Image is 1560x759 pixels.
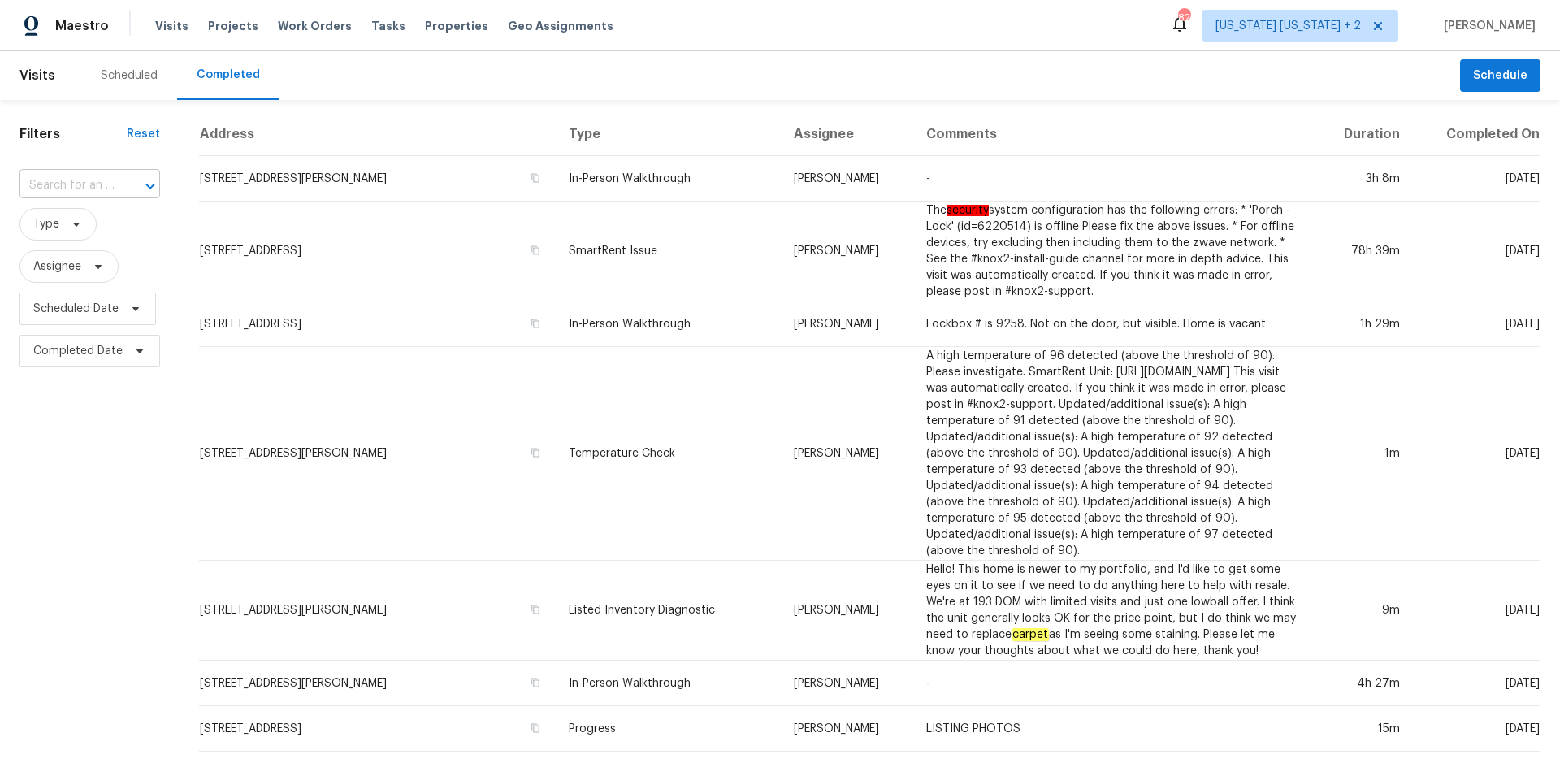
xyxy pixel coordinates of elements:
span: Visits [155,18,188,34]
span: Assignee [33,258,81,275]
em: carpet [1012,628,1049,641]
button: Copy Address [528,171,543,185]
td: [STREET_ADDRESS][PERSON_NAME] [199,661,556,706]
td: [DATE] [1413,301,1540,347]
td: The system configuration has the following errors: * 'Porch - Lock' (id=6220514) is offline Pleas... [913,202,1315,301]
td: [DATE] [1413,706,1540,752]
span: Scheduled Date [33,301,119,317]
th: Comments [913,113,1315,156]
td: [STREET_ADDRESS] [199,301,556,347]
button: Copy Address [528,721,543,735]
td: - [913,661,1315,706]
td: [STREET_ADDRESS][PERSON_NAME] [199,156,556,202]
td: 9m [1315,561,1413,661]
div: 82 [1178,10,1189,26]
button: Copy Address [528,675,543,690]
button: Copy Address [528,316,543,331]
td: In-Person Walkthrough [556,661,781,706]
td: [STREET_ADDRESS][PERSON_NAME] [199,561,556,661]
em: security [947,205,989,216]
span: Schedule [1473,66,1527,86]
span: Properties [425,18,488,34]
td: Hello! This home is newer to my portfolio, and I'd like to get some eyes on it to see if we need ... [913,561,1315,661]
div: Scheduled [101,67,158,84]
td: SmartRent Issue [556,202,781,301]
th: Address [199,113,556,156]
td: [DATE] [1413,202,1540,301]
div: Completed [197,67,260,83]
th: Assignee [781,113,913,156]
td: In-Person Walkthrough [556,301,781,347]
button: Schedule [1460,59,1540,93]
td: [STREET_ADDRESS][PERSON_NAME] [199,347,556,561]
td: 15m [1315,706,1413,752]
td: [DATE] [1413,661,1540,706]
td: [DATE] [1413,156,1540,202]
td: Lockbox # is 9258. Not on the door, but visible. Home is vacant. [913,301,1315,347]
span: [PERSON_NAME] [1437,18,1536,34]
span: Type [33,216,59,232]
td: [PERSON_NAME] [781,156,913,202]
span: Tasks [371,20,405,32]
button: Copy Address [528,243,543,258]
td: [STREET_ADDRESS] [199,706,556,752]
td: 1h 29m [1315,301,1413,347]
span: Maestro [55,18,109,34]
td: Progress [556,706,781,752]
td: [DATE] [1413,561,1540,661]
h1: Filters [19,126,127,142]
button: Copy Address [528,445,543,460]
td: LISTING PHOTOS [913,706,1315,752]
td: [PERSON_NAME] [781,202,913,301]
button: Open [139,175,162,197]
button: Copy Address [528,602,543,617]
td: In-Person Walkthrough [556,156,781,202]
th: Duration [1315,113,1413,156]
td: [STREET_ADDRESS] [199,202,556,301]
span: [US_STATE] [US_STATE] + 2 [1215,18,1361,34]
input: Search for an address... [19,173,115,198]
td: 78h 39m [1315,202,1413,301]
span: Geo Assignments [508,18,613,34]
td: [PERSON_NAME] [781,706,913,752]
td: A high temperature of 96 detected (above the threshold of 90). Please investigate. SmartRent Unit... [913,347,1315,561]
span: Projects [208,18,258,34]
td: 3h 8m [1315,156,1413,202]
th: Completed On [1413,113,1540,156]
div: Reset [127,126,160,142]
td: [PERSON_NAME] [781,561,913,661]
span: Visits [19,58,55,93]
td: [DATE] [1413,347,1540,561]
td: [PERSON_NAME] [781,301,913,347]
td: 4h 27m [1315,661,1413,706]
td: - [913,156,1315,202]
td: [PERSON_NAME] [781,347,913,561]
span: Completed Date [33,343,123,359]
th: Type [556,113,781,156]
td: Listed Inventory Diagnostic [556,561,781,661]
td: 1m [1315,347,1413,561]
td: [PERSON_NAME] [781,661,913,706]
span: Work Orders [278,18,352,34]
td: Temperature Check [556,347,781,561]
